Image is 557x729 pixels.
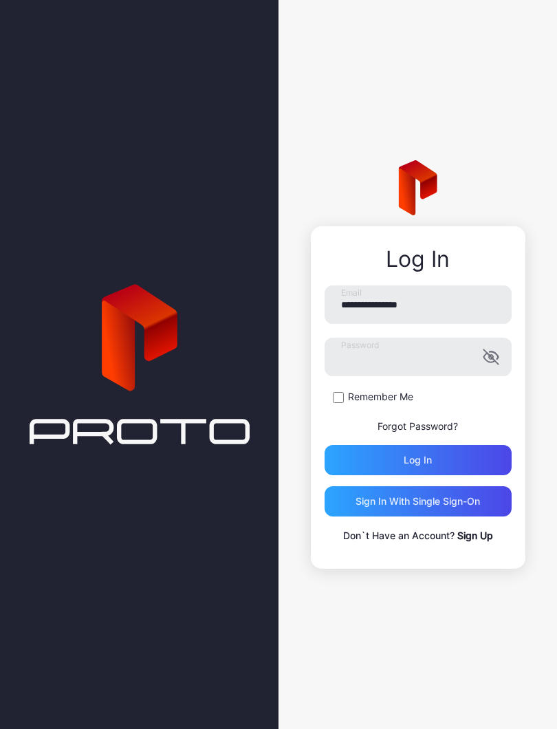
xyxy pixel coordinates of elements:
p: Don`t Have an Account? [325,527,512,544]
a: Sign Up [457,530,493,541]
button: Sign in With Single Sign-On [325,486,512,516]
button: Password [483,349,499,365]
div: Log in [404,455,432,466]
button: Log in [325,445,512,475]
a: Forgot Password? [378,420,458,432]
input: Password [325,338,512,376]
input: Email [325,285,512,324]
div: Log In [325,247,512,272]
label: Remember Me [348,390,413,404]
div: Sign in With Single Sign-On [356,496,480,507]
